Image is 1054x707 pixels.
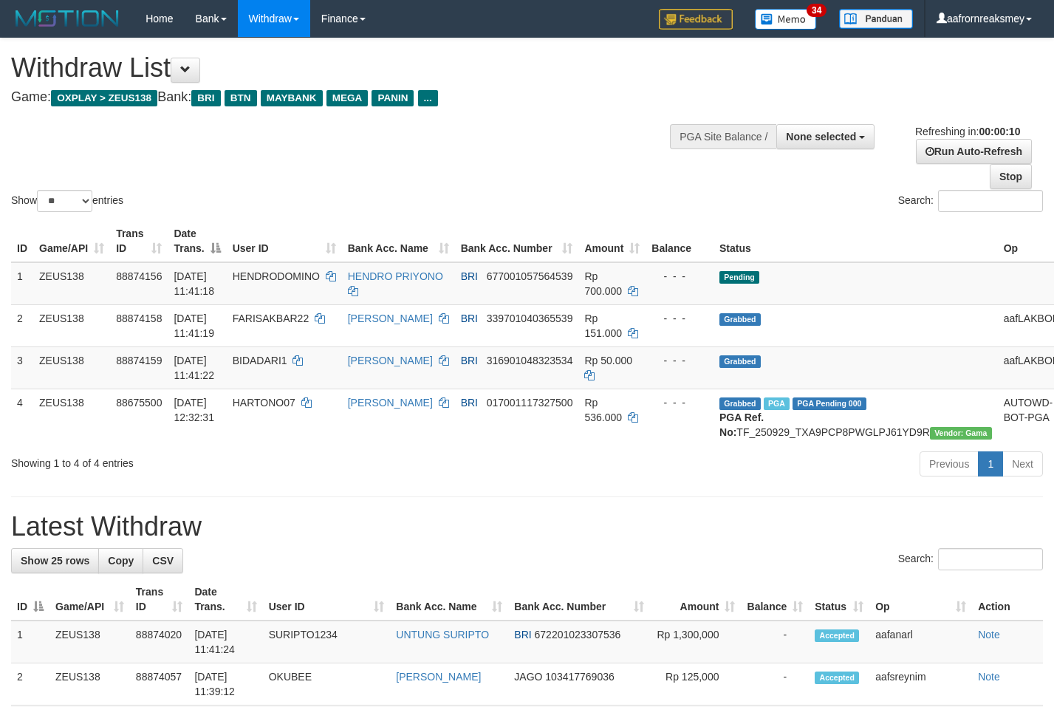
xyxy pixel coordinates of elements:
[98,548,143,573] a: Copy
[938,548,1043,570] input: Search:
[651,353,708,368] div: - - -
[487,312,573,324] span: Copy 339701040365539 to clipboard
[174,312,214,339] span: [DATE] 11:41:19
[807,4,827,17] span: 34
[348,270,443,282] a: HENDRO PRIYONO
[815,629,859,642] span: Accepted
[396,671,481,683] a: [PERSON_NAME]
[719,411,764,438] b: PGA Ref. No:
[869,663,972,706] td: aafsreynim
[755,9,817,30] img: Button%20Memo.svg
[390,578,508,621] th: Bank Acc. Name: activate to sort column ascending
[51,90,157,106] span: OXPLAY > ZEUS138
[455,220,579,262] th: Bank Acc. Number: activate to sort column ascending
[487,397,573,409] span: Copy 017001117327500 to clipboard
[508,578,650,621] th: Bank Acc. Number: activate to sort column ascending
[263,621,391,663] td: SURIPTO1234
[809,578,869,621] th: Status: activate to sort column ascending
[979,126,1020,137] strong: 00:00:10
[545,671,614,683] span: Copy 103417769036 to clipboard
[130,578,189,621] th: Trans ID: activate to sort column ascending
[11,304,33,346] td: 2
[33,262,110,305] td: ZEUS138
[49,621,130,663] td: ZEUS138
[461,355,478,366] span: BRI
[578,220,646,262] th: Amount: activate to sort column ascending
[978,629,1000,641] a: Note
[49,663,130,706] td: ZEUS138
[11,450,428,471] div: Showing 1 to 4 of 4 entries
[776,124,875,149] button: None selected
[764,397,790,410] span: Marked by aaftrukkakada
[11,621,49,663] td: 1
[651,395,708,410] div: - - -
[372,90,414,106] span: PANIN
[11,663,49,706] td: 2
[191,90,220,106] span: BRI
[326,90,369,106] span: MEGA
[487,270,573,282] span: Copy 677001057564539 to clipboard
[741,621,809,663] td: -
[188,578,262,621] th: Date Trans.: activate to sort column ascending
[670,124,776,149] div: PGA Site Balance /
[535,629,621,641] span: Copy 672201023307536 to clipboard
[461,397,478,409] span: BRI
[130,621,189,663] td: 88874020
[972,578,1043,621] th: Action
[11,190,123,212] label: Show entries
[110,220,168,262] th: Trans ID: activate to sort column ascending
[342,220,455,262] th: Bank Acc. Name: activate to sort column ascending
[869,621,972,663] td: aafanarl
[719,313,761,326] span: Grabbed
[37,190,92,212] select: Showentries
[11,53,688,83] h1: Withdraw List
[116,312,162,324] span: 88874158
[21,555,89,567] span: Show 25 rows
[11,578,49,621] th: ID: activate to sort column descending
[990,164,1032,189] a: Stop
[713,389,998,445] td: TF_250929_TXA9PCP8PWGLPJ61YD9R
[188,621,262,663] td: [DATE] 11:41:24
[1002,451,1043,477] a: Next
[741,578,809,621] th: Balance: activate to sort column ascending
[650,621,741,663] td: Rp 1,300,000
[188,663,262,706] td: [DATE] 11:39:12
[116,397,162,409] span: 88675500
[263,663,391,706] td: OKUBEE
[233,397,295,409] span: HARTONO07
[116,355,162,366] span: 88874159
[143,548,183,573] a: CSV
[741,663,809,706] td: -
[487,355,573,366] span: Copy 316901048323534 to clipboard
[646,220,713,262] th: Balance
[11,389,33,445] td: 4
[33,389,110,445] td: ZEUS138
[719,397,761,410] span: Grabbed
[651,311,708,326] div: - - -
[174,270,214,297] span: [DATE] 11:41:18
[651,269,708,284] div: - - -
[152,555,174,567] span: CSV
[11,7,123,30] img: MOTION_logo.png
[348,312,433,324] a: [PERSON_NAME]
[793,397,866,410] span: PGA Pending
[108,555,134,567] span: Copy
[930,427,992,440] span: Vendor URL: https://trx31.1velocity.biz
[584,397,622,423] span: Rp 536.000
[461,312,478,324] span: BRI
[11,262,33,305] td: 1
[920,451,979,477] a: Previous
[916,139,1032,164] a: Run Auto-Refresh
[33,220,110,262] th: Game/API: activate to sort column ascending
[168,220,226,262] th: Date Trans.: activate to sort column descending
[174,397,214,423] span: [DATE] 12:32:31
[898,548,1043,570] label: Search:
[233,312,309,324] span: FARISAKBAR22
[348,355,433,366] a: [PERSON_NAME]
[261,90,323,106] span: MAYBANK
[815,672,859,684] span: Accepted
[418,90,438,106] span: ...
[584,355,632,366] span: Rp 50.000
[233,355,287,366] span: BIDADARI1
[227,220,342,262] th: User ID: activate to sort column ascending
